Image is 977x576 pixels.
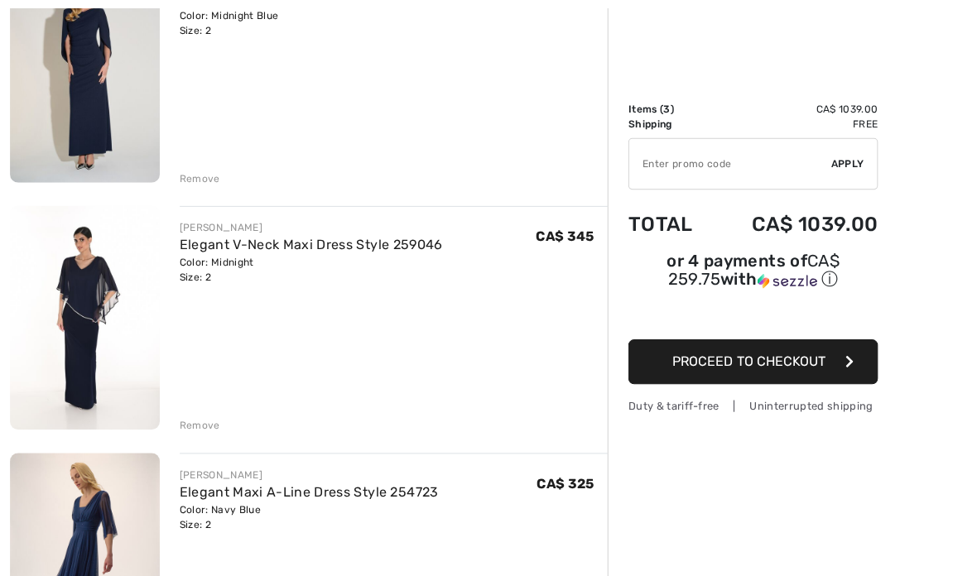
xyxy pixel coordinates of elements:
[179,254,440,284] div: Color: Midnight Size: 2
[665,249,835,287] span: CA$ 259.75
[625,195,710,252] td: Total
[534,473,591,489] span: CA$ 325
[179,500,436,530] div: Color: Navy Blue Size: 2
[660,103,667,114] span: 3
[626,138,827,188] input: Promo code
[625,101,710,116] td: Items ( )
[625,396,874,411] div: Duty & tariff-free | Uninterrupted shipping
[179,236,440,252] a: Elegant V-Neck Maxi Dress Style 259046
[179,8,482,38] div: Color: Midnight Blue Size: 2
[533,228,591,243] span: CA$ 345
[669,352,821,367] span: Proceed to Checkout
[625,252,874,289] div: or 4 payments of with
[625,338,874,382] button: Proceed to Checkout
[827,156,860,170] span: Apply
[179,170,219,185] div: Remove
[625,295,874,332] iframe: PayPal-paypal
[179,465,436,480] div: [PERSON_NAME]
[710,116,874,131] td: Free
[710,195,874,252] td: CA$ 1039.00
[710,101,874,116] td: CA$ 1039.00
[10,205,159,428] img: Elegant V-Neck Maxi Dress Style 259046
[753,272,813,287] img: Sezzle
[179,482,436,497] a: Elegant Maxi A-Line Dress Style 254723
[179,416,219,431] div: Remove
[625,116,710,131] td: Shipping
[179,219,440,234] div: [PERSON_NAME]
[625,252,874,295] div: or 4 payments ofCA$ 259.75withSezzle Click to learn more about Sezzle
